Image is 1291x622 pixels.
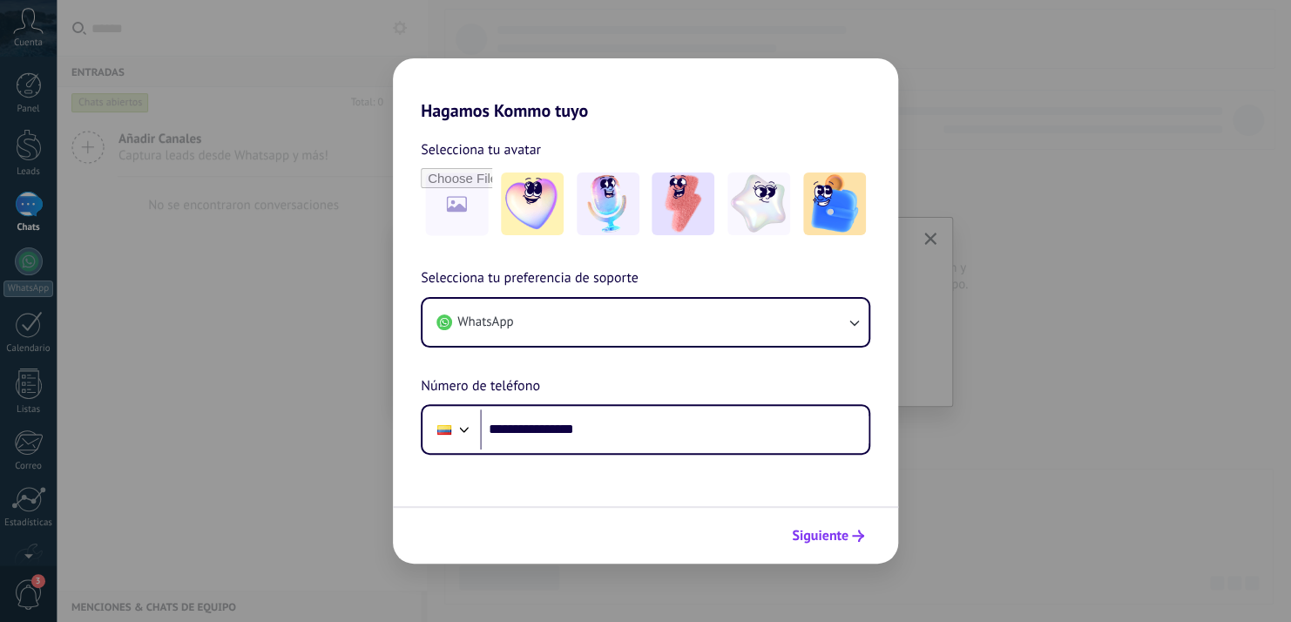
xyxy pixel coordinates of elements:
[393,58,898,121] h2: Hagamos Kommo tuyo
[803,172,866,235] img: -5.jpeg
[727,172,790,235] img: -4.jpeg
[501,172,564,235] img: -1.jpeg
[577,172,639,235] img: -2.jpeg
[792,530,848,542] span: Siguiente
[652,172,714,235] img: -3.jpeg
[421,267,639,290] span: Selecciona tu preferencia de soporte
[422,299,869,346] button: WhatsApp
[421,375,540,398] span: Número de teléfono
[428,411,461,448] div: Ecuador: + 593
[784,521,872,551] button: Siguiente
[421,139,541,161] span: Selecciona tu avatar
[457,314,513,331] span: WhatsApp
